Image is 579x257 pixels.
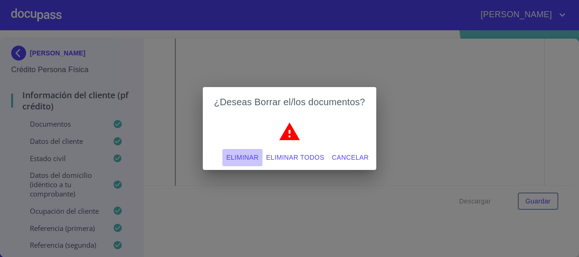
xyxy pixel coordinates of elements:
[262,149,328,166] button: Eliminar todos
[222,149,262,166] button: Eliminar
[214,95,365,109] h2: ¿Deseas Borrar el/los documentos?
[226,152,258,163] span: Eliminar
[332,152,369,163] span: Cancelar
[266,152,324,163] span: Eliminar todos
[328,149,372,166] button: Cancelar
